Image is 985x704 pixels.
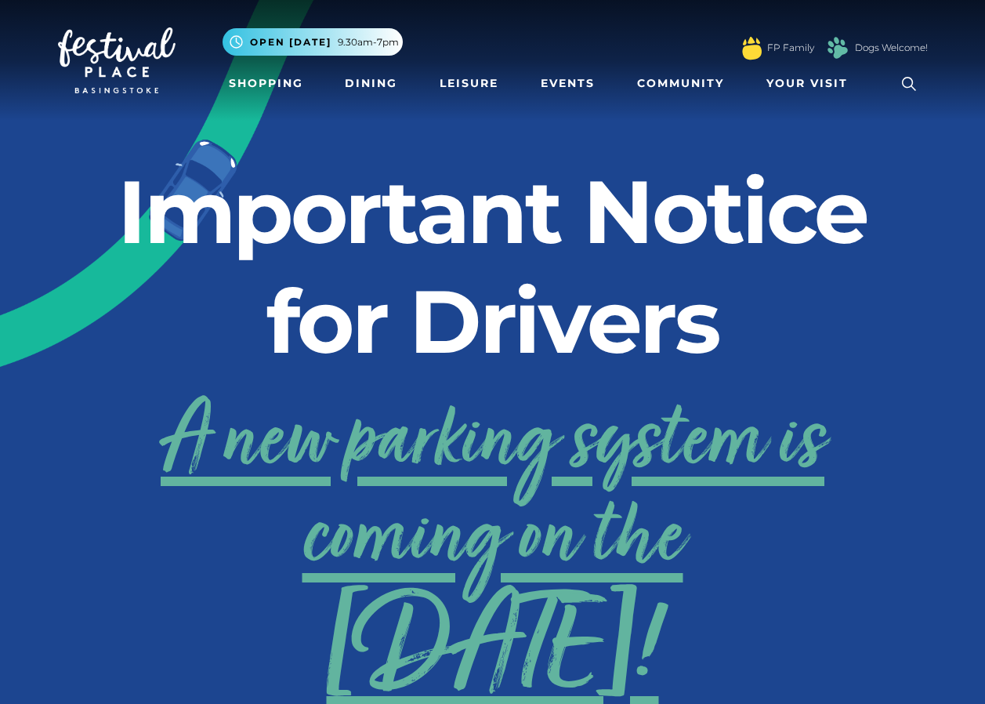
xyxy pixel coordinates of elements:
[58,609,928,696] span: [DATE]!
[223,69,310,98] a: Shopping
[766,75,848,92] span: Your Visit
[339,69,404,98] a: Dining
[433,69,505,98] a: Leisure
[534,69,601,98] a: Events
[58,157,928,376] h2: Important Notice for Drivers
[250,35,331,49] span: Open [DATE]
[855,41,928,55] a: Dogs Welcome!
[767,41,814,55] a: FP Family
[58,27,176,93] img: Festival Place Logo
[223,28,403,56] button: Open [DATE] 9.30am-7pm
[338,35,399,49] span: 9.30am-7pm
[58,382,928,696] a: A new parking system is coming on the[DATE]!
[631,69,730,98] a: Community
[760,69,862,98] a: Your Visit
